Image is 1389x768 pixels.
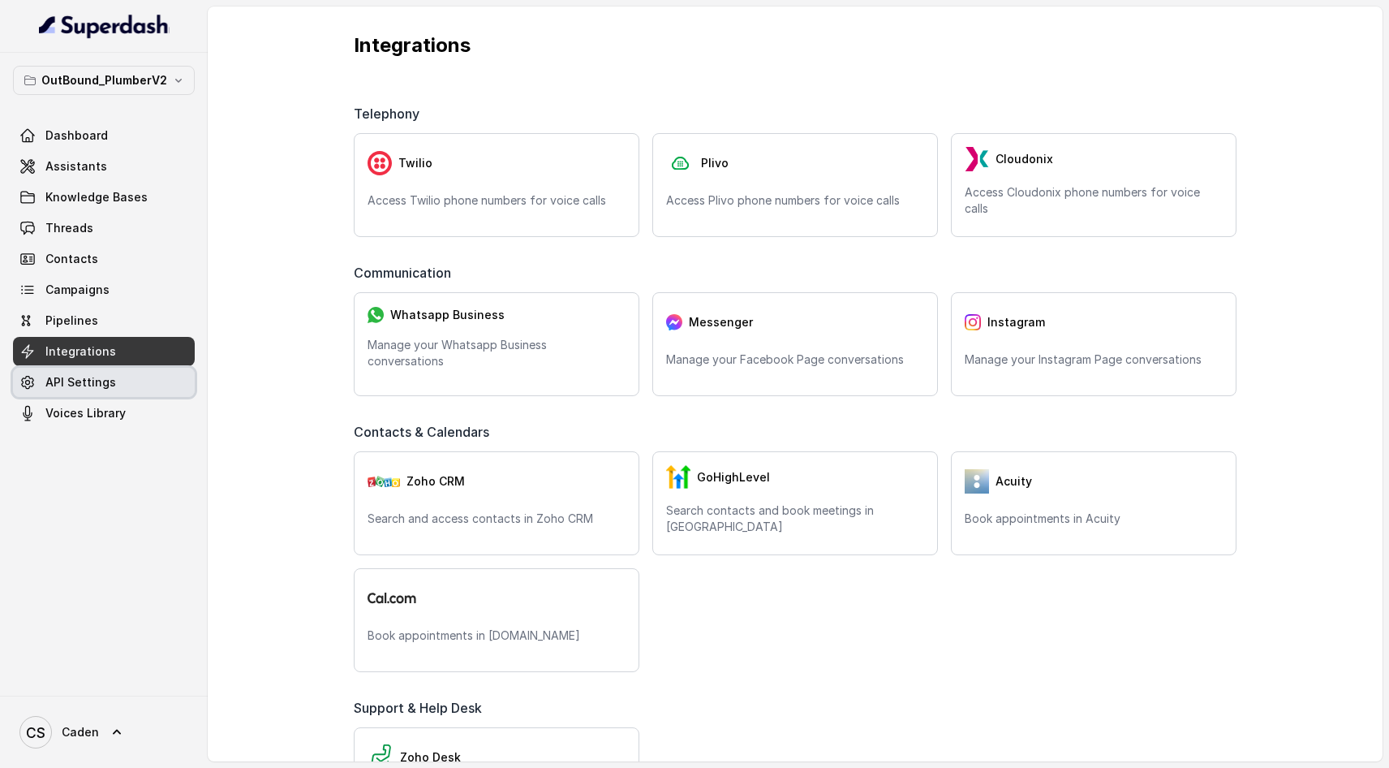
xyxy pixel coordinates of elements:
p: Integrations [354,32,1236,58]
p: Access Twilio phone numbers for voice calls [368,192,626,209]
p: Manage your Whatsapp Business conversations [368,337,626,369]
span: Contacts & Calendars [354,422,496,442]
span: Campaigns [45,282,110,298]
a: Voices Library [13,399,195,428]
span: Zoho Desk [400,749,461,766]
p: Manage your Instagram Page conversations [965,352,1223,368]
a: Caden [13,710,195,755]
span: Twilio [398,155,432,171]
a: Integrations [13,337,195,366]
img: instagram.04eb0078a085f83fc525.png [965,314,981,330]
img: LzEnlUgADIwsuYwsTIxNLkxQDEyBEgDTDZAMjs1Qgy9jUyMTMxBzEB8uASKBKLgDqFxF08kI1lQAAAABJRU5ErkJggg== [965,147,989,171]
p: Search and access contacts in Zoho CRM [368,511,626,527]
span: Knowledge Bases [45,189,148,205]
a: Assistants [13,152,195,181]
p: Access Plivo phone numbers for voice calls [666,192,924,209]
p: Manage your Facebook Page conversations [666,352,924,368]
span: Contacts [45,251,98,267]
span: Messenger [689,314,753,330]
span: Cloudonix [996,151,1053,167]
button: OutBound_PlumberV2 [13,66,195,95]
p: Book appointments in [DOMAIN_NAME] [368,628,626,644]
span: API Settings [45,374,116,390]
img: twilio.7c09a4f4c219fa09ad352260b0a8157b.svg [368,151,392,175]
span: Support & Help Desk [354,698,488,718]
img: whatsapp.f50b2aaae0bd8934e9105e63dc750668.svg [368,307,384,323]
a: Campaigns [13,275,195,304]
p: Search contacts and book meetings in [GEOGRAPHIC_DATA] [666,503,924,535]
span: Acuity [996,473,1032,490]
img: 5vvjV8cQY1AVHSZc2N7qU9QabzYIM+zpgiA0bbq9KFoni1IQNE8dHPp0leJjYW31UJeOyZnSBUO77gdMaNhFCgpjLZzFnVhVC... [965,469,989,494]
a: Dashboard [13,121,195,150]
span: Zoho CRM [406,473,465,490]
span: Pipelines [45,313,98,329]
span: Threads [45,220,93,236]
img: GHL.59f7fa3143240424d279.png [666,465,690,490]
a: Knowledge Bases [13,183,195,212]
span: GoHighLevel [697,469,770,485]
span: Plivo [701,155,729,171]
text: CS [26,724,45,741]
a: API Settings [13,368,195,397]
a: Pipelines [13,306,195,335]
span: Integrations [45,343,116,360]
a: Contacts [13,244,195,274]
span: Caden [62,724,99,740]
span: Whatsapp Business [390,307,505,323]
span: Dashboard [45,127,108,144]
span: Assistants [45,158,107,175]
img: logo.svg [368,593,416,603]
img: zohoCRM.b78897e9cd59d39d120b21c64f7c2b3a.svg [368,476,400,487]
img: plivo.d3d850b57a745af99832d897a96997ac.svg [666,151,694,176]
span: Communication [354,263,458,283]
a: Threads [13,214,195,243]
span: Voices Library [45,405,126,421]
p: Access Cloudonix phone numbers for voice calls [965,184,1223,217]
span: Telephony [354,104,426,123]
p: OutBound_PlumberV2 [41,71,167,90]
img: messenger.2e14a0163066c29f9ca216c7989aa592.svg [666,314,682,330]
span: Instagram [987,314,1045,330]
p: Book appointments in Acuity [965,511,1223,527]
img: light.svg [39,13,170,39]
